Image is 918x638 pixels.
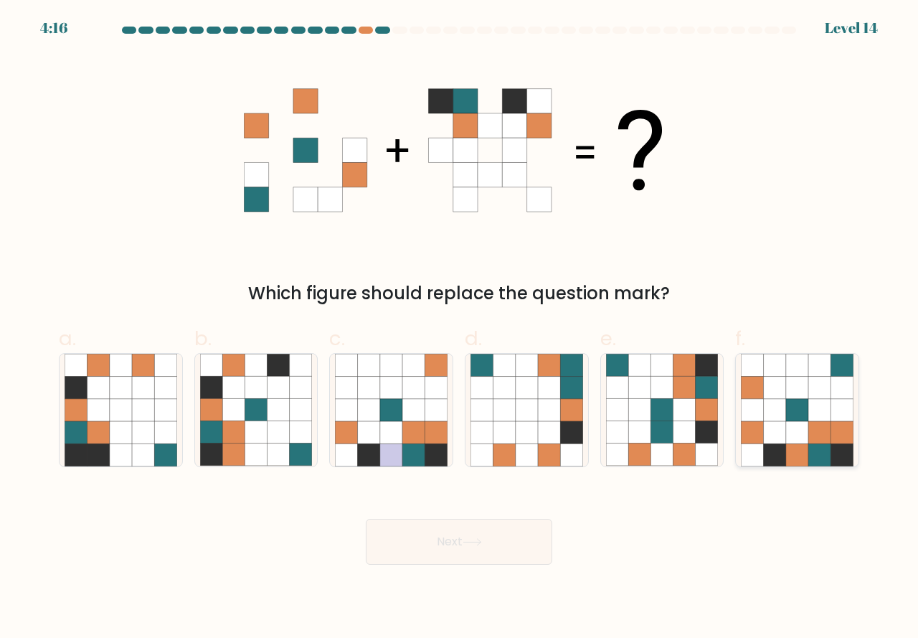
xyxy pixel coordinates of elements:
[67,281,851,306] div: Which figure should replace the question mark?
[40,17,67,39] div: 4:16
[465,324,482,352] span: d.
[194,324,212,352] span: b.
[366,519,552,565] button: Next
[329,324,345,352] span: c.
[825,17,878,39] div: Level 14
[600,324,616,352] span: e.
[735,324,745,352] span: f.
[59,324,76,352] span: a.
